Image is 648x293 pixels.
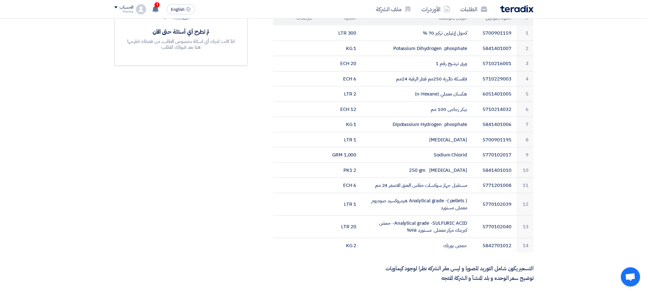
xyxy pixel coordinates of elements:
[136,4,146,14] img: profile_test.png
[317,56,362,71] td: 20 ECH
[517,71,534,87] td: 4
[127,28,236,35] div: لم تطرح أي أسئلة حتى الآن
[472,132,517,147] td: 5700901195
[317,26,362,41] td: 300 LTR
[273,266,534,272] p: التسعير يكون شامل التوريد للصويا و ليس مقر الشركه نظرا لوجود كيماويات
[167,4,195,14] button: English
[362,26,473,41] td: كحول إيثيلين تركيز 70 %
[472,56,517,71] td: 5710216001
[317,71,362,87] td: 6 ECH
[317,238,362,253] td: 2 KG
[362,41,473,56] td: Potassium Dihydrogen phosphate
[517,87,534,102] td: 5
[273,275,534,282] p: توضيح سعر الوحده و بلد المنشأ و الشركة المنتجه
[317,102,362,117] td: 12 ECH
[317,147,362,163] td: 1,000 GRM
[114,10,133,13] div: Marina
[362,178,473,193] td: مستقبل جهاز سوكسلت مقاس العنق الاصغر 24 مم
[472,238,517,253] td: 5842701012
[362,193,473,215] td: Analytical grade -( pellets ) هيدروكسيد صوديوم معملى مستورد
[472,193,517,215] td: 5770102039
[517,163,534,178] td: 10
[362,238,473,253] td: حمض بوريك
[455,2,493,17] a: الطلبات
[517,56,534,71] td: 3
[371,2,416,17] a: ملف الشركة
[621,267,640,287] a: Open chat
[317,178,362,193] td: 6 ECH
[472,117,517,132] td: 5841401006
[517,41,534,56] td: 2
[362,163,473,178] td: [MEDICAL_DATA] 250 gm
[362,102,473,117] td: بيكر زجاجى 100 مم
[472,87,517,102] td: 6051401005
[155,2,160,7] span: 1
[317,193,362,215] td: 1 LTR
[362,56,473,71] td: ورق ترشيح رقم 1
[517,147,534,163] td: 9
[362,215,473,238] td: Analytical grade -SULFURIC ACID- حمض كبريتك مركز معملى مستورد 98%
[472,102,517,117] td: 5710214032
[317,41,362,56] td: 1 KG
[472,163,517,178] td: 5841401010
[472,71,517,87] td: 5710229003
[416,2,455,17] a: الأوردرات
[317,87,362,102] td: 2 LTR
[517,132,534,147] td: 8
[362,117,473,132] td: Dipotassium Hydrogen phosphate
[472,178,517,193] td: 5771201008
[120,5,133,10] div: الحساب
[472,41,517,56] td: 5841401007
[317,117,362,132] td: 1 KG
[317,215,362,238] td: 20 LTR
[472,215,517,238] td: 5770102040
[472,147,517,163] td: 5770102017
[517,178,534,193] td: 11
[317,132,362,147] td: 1 LTR
[500,5,534,13] img: Teradix logo
[517,117,534,132] td: 7
[362,147,473,163] td: Sodium Chlorid
[472,26,517,41] td: 5700901159
[517,26,534,41] td: 1
[171,7,184,12] span: English
[317,163,362,178] td: 2 PK1
[362,71,473,87] td: فلاسكة دائرية 250مم قطر الرقبة 24مم
[517,238,534,253] td: 14
[517,193,534,215] td: 12
[517,215,534,238] td: 13
[127,38,236,50] div: اذا كانت لديك أي اسئلة بخصوص الطلب, من فضلك اطرحها هنا بعد قبولك للطلب
[517,102,534,117] td: 6
[362,87,473,102] td: هكسان معملي (n-Hexane)
[362,132,473,147] td: [MEDICAL_DATA]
